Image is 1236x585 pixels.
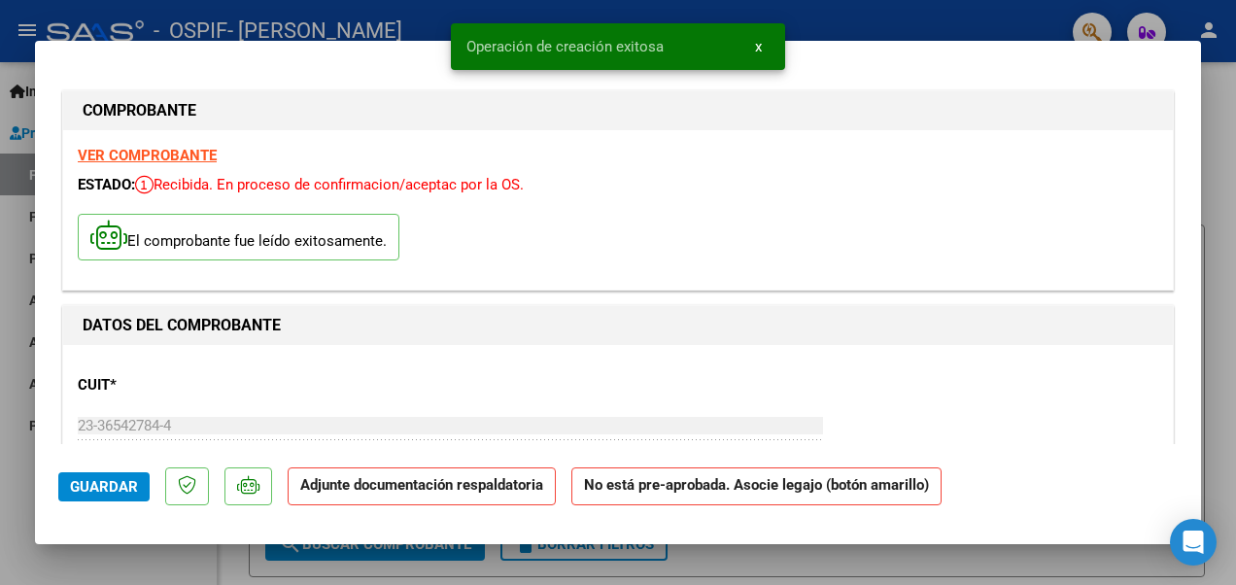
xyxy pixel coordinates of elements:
p: CUIT [78,374,402,396]
strong: DATOS DEL COMPROBANTE [83,316,281,334]
button: x [739,29,777,64]
a: VER COMPROBANTE [78,147,217,164]
span: ESTADO: [78,176,135,193]
span: Operación de creación exitosa [466,37,664,56]
strong: Adjunte documentación respaldatoria [300,476,543,494]
p: El comprobante fue leído exitosamente. [78,214,399,261]
strong: No está pre-aprobada. Asocie legajo (botón amarillo) [571,467,942,505]
div: Open Intercom Messenger [1170,519,1217,566]
span: x [755,38,762,55]
span: Guardar [70,478,138,496]
strong: COMPROBANTE [83,101,196,120]
button: Guardar [58,472,150,501]
span: Recibida. En proceso de confirmacion/aceptac por la OS. [135,176,524,193]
